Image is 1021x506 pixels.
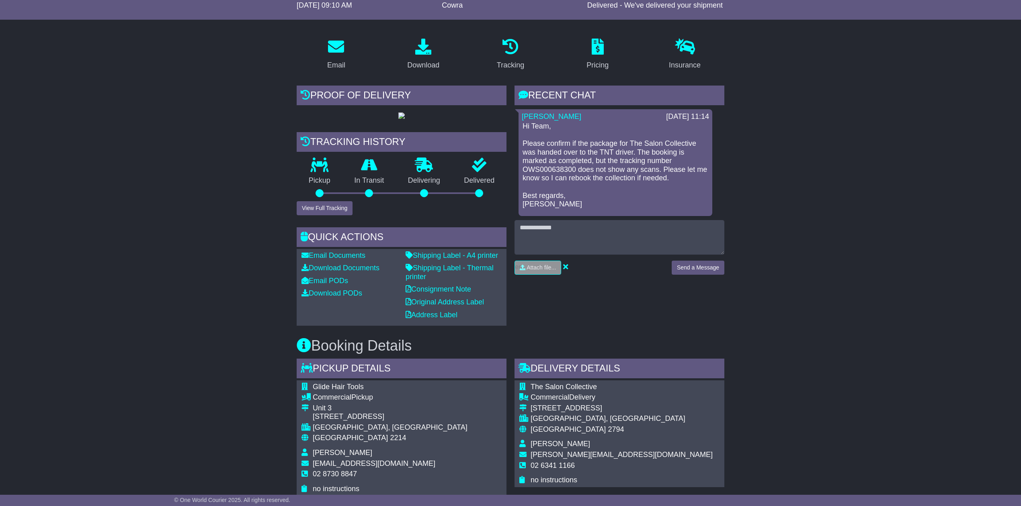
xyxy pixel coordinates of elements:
[174,497,290,503] span: © One World Courier 2025. All rights reserved.
[402,36,445,73] a: Download
[313,383,364,391] span: Glide Hair Tools
[497,60,524,71] div: Tracking
[313,423,467,432] div: [GEOGRAPHIC_DATA], [GEOGRAPHIC_DATA]
[581,36,614,73] a: Pricing
[531,404,713,413] div: [STREET_ADDRESS]
[390,434,406,442] span: 2214
[297,227,506,249] div: Quick Actions
[297,201,353,215] button: View Full Tracking
[587,1,723,9] span: Delivered - We've delivered your shipment
[301,251,365,259] a: Email Documents
[406,298,484,306] a: Original Address Label
[297,132,506,154] div: Tracking history
[515,86,724,107] div: RECENT CHAT
[406,285,471,293] a: Consignment Note
[406,264,494,281] a: Shipping Label - Thermal printer
[406,311,457,319] a: Address Label
[313,393,351,401] span: Commercial
[313,449,372,457] span: [PERSON_NAME]
[664,36,706,73] a: Insurance
[297,359,506,380] div: Pickup Details
[515,359,724,380] div: Delivery Details
[531,461,575,469] span: 02 6341 1166
[301,277,348,285] a: Email PODs
[523,122,708,209] p: Hi Team, Please confirm if the package for The Salon Collective was handed over to the TNT driver...
[452,176,507,185] p: Delivered
[672,261,724,275] button: Send a Message
[313,485,359,493] span: no instructions
[398,112,405,119] img: GetPodImage
[313,412,467,421] div: [STREET_ADDRESS]
[406,251,498,259] a: Shipping Label - A4 printer
[297,86,506,107] div: Proof of Delivery
[327,60,345,71] div: Email
[669,60,701,71] div: Insurance
[531,393,569,401] span: Commercial
[301,289,362,297] a: Download PODs
[297,338,724,354] h3: Booking Details
[313,404,467,413] div: Unit 3
[608,425,624,433] span: 2794
[531,451,713,459] span: [PERSON_NAME][EMAIL_ADDRESS][DOMAIN_NAME]
[313,459,435,467] span: [EMAIL_ADDRESS][DOMAIN_NAME]
[313,434,388,442] span: [GEOGRAPHIC_DATA]
[531,393,713,402] div: Delivery
[313,470,357,478] span: 02 8730 8847
[522,112,581,120] a: [PERSON_NAME]
[531,414,713,423] div: [GEOGRAPHIC_DATA], [GEOGRAPHIC_DATA]
[297,176,342,185] p: Pickup
[396,176,452,185] p: Delivering
[531,425,606,433] span: [GEOGRAPHIC_DATA]
[531,440,590,448] span: [PERSON_NAME]
[313,393,467,402] div: Pickup
[342,176,396,185] p: In Transit
[442,1,463,9] span: Cowra
[301,264,379,272] a: Download Documents
[407,60,439,71] div: Download
[666,112,709,121] div: [DATE] 11:14
[531,476,577,484] span: no instructions
[322,36,351,73] a: Email
[297,1,352,9] span: [DATE] 09:10 AM
[492,36,529,73] a: Tracking
[586,60,609,71] div: Pricing
[531,383,597,391] span: The Salon Collective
